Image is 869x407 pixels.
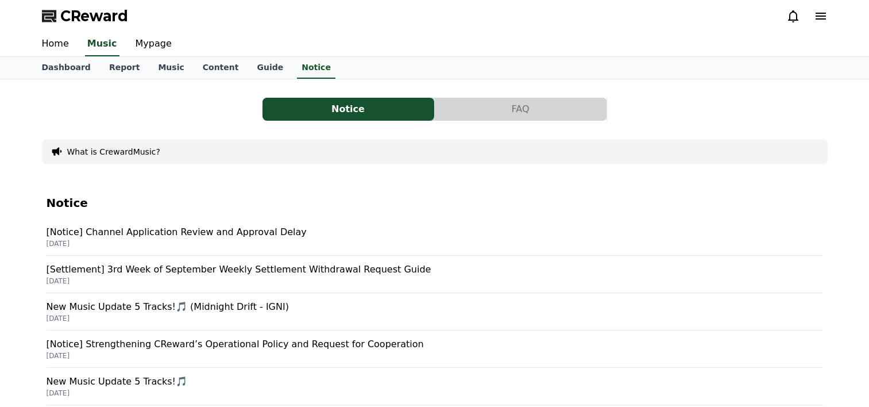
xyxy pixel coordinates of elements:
[47,314,823,323] p: [DATE]
[47,239,823,248] p: [DATE]
[100,57,149,79] a: Report
[33,32,78,56] a: Home
[42,7,128,25] a: CReward
[47,368,823,405] a: New Music Update 5 Tracks!🎵 [DATE]
[149,57,193,79] a: Music
[47,351,823,360] p: [DATE]
[33,57,100,79] a: Dashboard
[262,98,435,121] a: Notice
[47,277,823,286] p: [DATE]
[67,146,160,158] button: What is CrewardMusic?
[47,300,823,314] p: New Music Update 5 Tracks!🎵 (Midnight Drift - IGNI)
[297,57,335,79] a: Notice
[60,7,128,25] span: CReward
[194,57,248,79] a: Content
[47,218,823,256] a: [Notice] Channel Application Review and Approval Delay [DATE]
[47,256,823,293] a: [Settlement] 3rd Week of September Weekly Settlement Withdrawal Request Guide [DATE]
[47,225,823,239] p: [Notice] Channel Application Review and Approval Delay
[47,263,823,277] p: [Settlement] 3rd Week of September Weekly Settlement Withdrawal Request Guide
[126,32,181,56] a: Mypage
[435,98,607,121] button: FAQ
[47,337,823,351] p: [Notice] Strengthening CReward’s Operational Policy and Request for Cooperation
[47,331,823,368] a: [Notice] Strengthening CReward’s Operational Policy and Request for Cooperation [DATE]
[47,389,823,398] p: [DATE]
[47,197,823,209] h4: Notice
[248,57,292,79] a: Guide
[47,293,823,331] a: New Music Update 5 Tracks!🎵 (Midnight Drift - IGNI) [DATE]
[47,375,823,389] p: New Music Update 5 Tracks!🎵
[262,98,434,121] button: Notice
[85,32,119,56] a: Music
